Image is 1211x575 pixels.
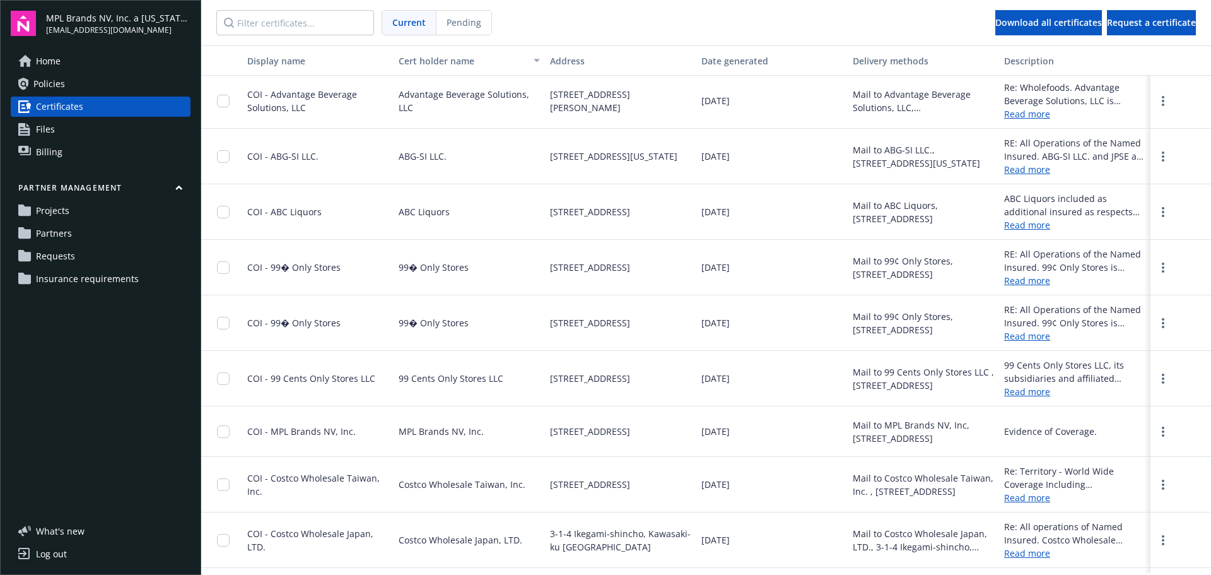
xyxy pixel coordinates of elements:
a: more [1155,424,1171,439]
input: Toggle Row Selected [217,372,230,385]
div: RE: All Operations of the Named Insured. 99¢ Only Stores is additional insured as respects to Gen... [1004,247,1145,274]
a: Partners [11,223,190,244]
div: Mail to ABG-SI LLC., [STREET_ADDRESS][US_STATE] [853,143,994,170]
div: Description [1004,54,1145,68]
span: MPL Brands NV, Inc. a [US_STATE] Corporation [46,11,190,25]
span: [STREET_ADDRESS] [550,261,630,274]
a: Read more [1004,274,1145,287]
a: Requests [11,246,190,266]
input: Toggle Row Selected [217,425,230,438]
a: Files [11,119,190,139]
span: 99� Only Stores [399,261,469,274]
span: [EMAIL_ADDRESS][DOMAIN_NAME] [46,25,190,36]
button: Delivery methods [848,45,999,76]
img: navigator-logo.svg [11,11,36,36]
div: Mail to ABC Liquors, [STREET_ADDRESS] [853,199,994,225]
div: Log out [36,544,67,564]
a: Policies [11,74,190,94]
a: more [1155,477,1171,492]
input: Toggle Row Selected [217,534,230,547]
span: COI - 99 Cents Only Stores LLC [247,372,375,384]
div: Mail to Advantage Beverage Solutions, LLC, [STREET_ADDRESS][PERSON_NAME] [853,88,994,114]
button: MPL Brands NV, Inc. a [US_STATE] Corporation[EMAIL_ADDRESS][DOMAIN_NAME] [46,11,190,36]
div: Date generated [701,54,843,68]
span: [STREET_ADDRESS] [550,425,630,438]
input: Filter certificates... [216,10,374,35]
div: ABC Liquors included as additional insured as respects General Liability, but only to the extent ... [1004,192,1145,218]
div: Re: All operations of Named Insured. Costco Wholesale Corporation and/or any Subsidiary, Propriet... [1004,520,1145,547]
div: Mail to Costco Wholesale Japan, LTD., 3-1-4 Ikegami-shincho, Kawasaki-ku [GEOGRAPHIC_DATA] [853,527,994,554]
button: Date generated [696,45,848,76]
span: Policies [33,74,65,94]
div: Mail to 99¢ Only Stores, [STREET_ADDRESS] [853,310,994,336]
span: Insurance requirements [36,269,139,289]
a: more [1155,205,1171,220]
span: COI - 99� Only Stores [247,317,341,329]
span: Advantage Beverage Solutions, LLC [399,88,540,114]
div: Re: Wholefoods. Advantage Beverage Solutions, LLC is included as additional insured as respects G... [1004,81,1145,107]
span: Projects [36,201,69,221]
span: [STREET_ADDRESS] [550,478,630,491]
span: [DATE] [701,372,730,385]
div: Display name [247,54,389,68]
span: [DATE] [701,150,730,163]
button: Download all certificates [995,10,1102,35]
div: RE: All Operations of the Named Insured. 99¢ Only Stores is additional insured as respects Genera... [1004,303,1145,329]
span: Costco Wholesale Taiwan, Inc. [399,478,525,491]
span: Pending [447,16,481,29]
span: 99� Only Stores [399,316,469,329]
span: [DATE] [701,205,730,218]
button: Description [999,45,1150,76]
span: Costco Wholesale Japan, LTD. [399,533,522,547]
span: COI - Advantage Beverage Solutions, LLC [247,88,357,114]
div: Evidence of Coverage. [1004,425,1097,438]
span: COI - MPL Brands NV, Inc. [247,425,356,437]
a: more [1155,93,1171,109]
span: [DATE] [701,316,730,329]
a: Billing [11,142,190,162]
span: Pending [436,11,491,35]
span: COI - Costco Wholesale Japan, LTD. [247,528,373,553]
span: [DATE] [701,533,730,547]
a: more [1155,149,1171,164]
a: Projects [11,201,190,221]
span: [DATE] [701,94,730,107]
div: Mail to MPL Brands NV, Inc, [STREET_ADDRESS] [853,418,994,445]
span: Home [36,51,61,71]
a: Home [11,51,190,71]
span: [DATE] [701,261,730,274]
button: What's new [11,525,105,538]
button: Request a certificate [1107,10,1196,35]
span: Partners [36,223,72,244]
div: RE: All Operations of the Named Insured. ABG-SI LLC. and JPSE are additional insureds to General ... [1004,136,1145,163]
span: Certificates [36,97,83,117]
a: more [1155,316,1171,331]
span: [DATE] [701,478,730,491]
a: Read more [1004,491,1145,504]
a: Read more [1004,218,1145,232]
input: Toggle Row Selected [217,478,230,491]
button: Address [545,45,696,76]
input: Toggle Row Selected [217,317,230,329]
span: COI - ABG-SI LLC. [247,150,319,162]
span: Current [392,16,426,29]
span: COI - Costco Wholesale Taiwan, Inc. [247,472,380,497]
span: [STREET_ADDRESS][US_STATE] [550,150,677,163]
a: Insurance requirements [11,269,190,289]
span: COI - 99� Only Stores [247,261,341,273]
button: Display name [242,45,394,76]
span: [STREET_ADDRESS] [550,372,630,385]
span: [STREET_ADDRESS][PERSON_NAME] [550,88,691,114]
span: Billing [36,142,62,162]
button: Cert holder name [394,45,545,76]
span: COI - ABC Liquors [247,206,322,218]
span: Request a certificate [1107,16,1196,28]
span: [STREET_ADDRESS] [550,316,630,329]
span: ABG-SI LLC. [399,150,447,163]
a: Read more [1004,385,1145,398]
span: ABC Liquors [399,205,450,218]
span: MPL Brands NV, Inc. [399,425,484,438]
a: more [1155,260,1171,275]
div: Mail to 99 Cents Only Stores LLC , [STREET_ADDRESS] [853,365,994,392]
a: Certificates [11,97,190,117]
